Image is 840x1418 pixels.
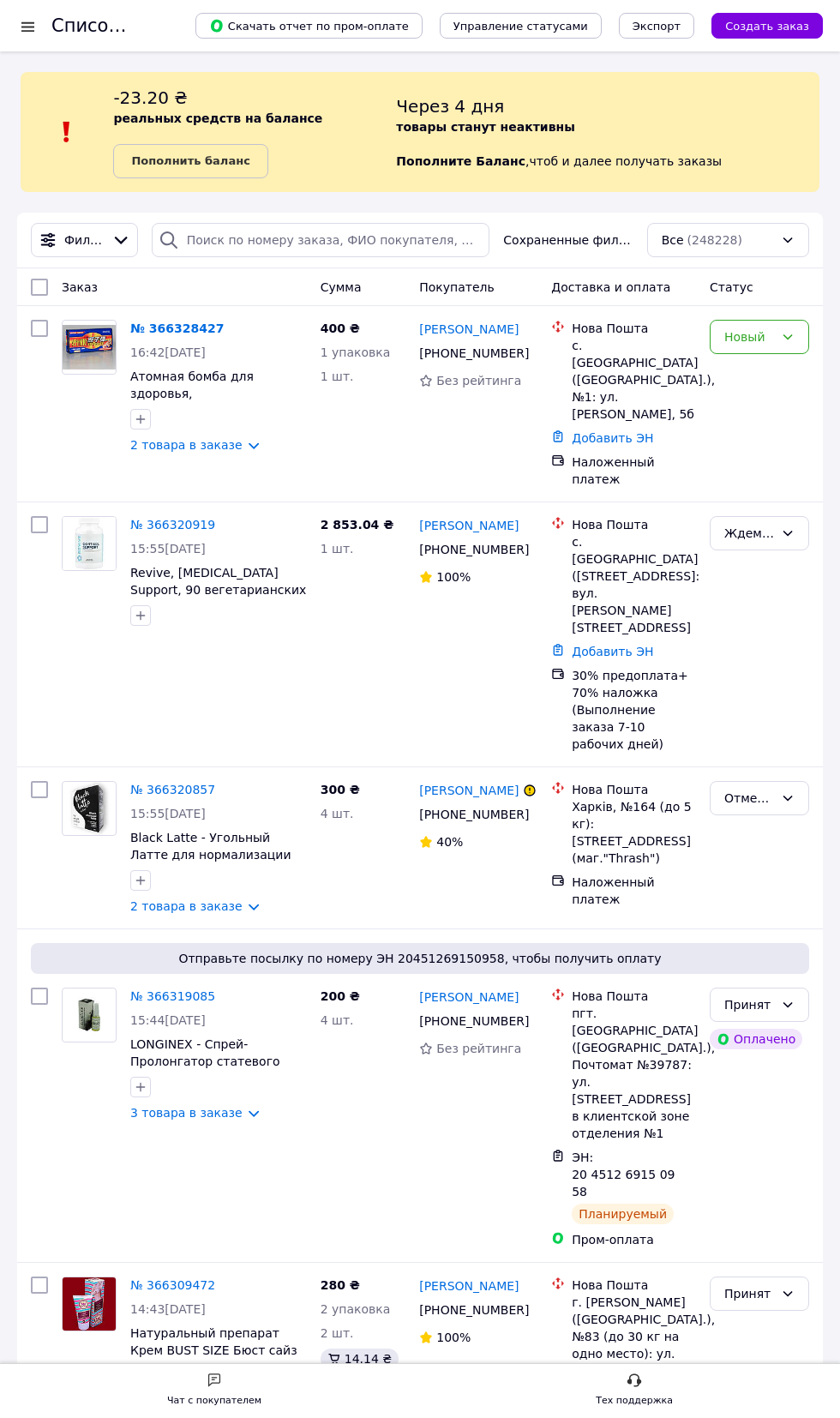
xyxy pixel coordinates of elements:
a: LONGINEX - Спрей-Пролонгатор статевого акту (Лонгінекс) ,[GEOGRAPHIC_DATA], Днепр, [GEOGRAPHIC_DA... [130,1037,280,1154]
span: ЭН: 20 4512 6915 0958 [572,1151,675,1199]
img: Фото товару [65,988,112,1042]
span: 2 853.04 ₴ [321,518,394,532]
a: Фото товару [62,516,117,571]
a: Натуральный препарат Крем BUST SIZE Бюст сайз для увеличения груди 3421, [GEOGRAPHIC_DATA] [130,1326,297,1391]
span: 14:43[DATE] [130,1302,206,1316]
div: Пром-оплата [572,1231,696,1248]
b: товары станут неактивны [396,120,574,134]
span: 1 упаковка [321,345,391,359]
a: [PERSON_NAME] [419,517,519,534]
div: , чтоб и далее получать заказы [396,86,819,178]
button: Управление статусами [440,13,602,39]
div: Нова Пошта [572,988,696,1005]
a: 2 товара в заказе [130,438,243,452]
span: Экспорт [633,20,681,33]
a: Добавить ЭН [572,645,653,658]
span: 100% [436,1331,471,1344]
img: :exclamation: [54,119,80,145]
div: Наложенный платеж [572,454,696,488]
span: 16:42[DATE] [130,345,206,359]
h1: Список заказов [51,15,199,36]
a: Пополнить баланс [113,144,267,178]
a: № 366319085 [130,989,215,1003]
a: Black Latte - Угольный Латте для нормализации веса (Блек Латте) коробка ,[GEOGRAPHIC_DATA], Днепр... [130,831,299,947]
span: Покупатель [419,280,495,294]
a: Фото товару [62,781,117,836]
span: [PHONE_NUMBER] [419,808,529,821]
span: 40% [436,835,463,849]
a: [PERSON_NAME] [419,321,519,338]
span: Скачать отчет по пром-оплате [209,18,409,33]
img: Фото товару [63,517,116,570]
div: Новый [724,327,774,346]
a: [PERSON_NAME] [419,988,519,1006]
b: Пополнить баланс [131,154,249,167]
span: -23.20 ₴ [113,87,187,108]
span: (248228) [687,233,742,247]
a: Атомная бомба для здоровья, [GEOGRAPHIC_DATA] [130,370,256,418]
img: Фото товару [63,325,116,370]
span: [PHONE_NUMBER] [419,1303,529,1317]
span: 15:44[DATE] [130,1013,206,1027]
span: Создать заказ [725,20,809,33]
div: 14.14 ₴ [321,1349,399,1369]
div: Тех поддержка [596,1392,673,1409]
div: Ждем оплату [724,524,774,543]
a: [PERSON_NAME] [419,1277,519,1295]
div: 30% предоплата+ 70% наложка (Выполнение заказа 7-10 рабочих дней) [572,667,696,753]
a: № 366309472 [130,1278,215,1292]
a: № 366328427 [130,321,224,335]
a: № 366320919 [130,518,215,532]
span: 4 шт. [321,1013,354,1027]
button: Скачать отчет по пром-оплате [195,13,423,39]
span: Без рейтинга [436,1042,521,1055]
span: [PHONE_NUMBER] [419,543,529,556]
div: Нова Пошта [572,1277,696,1294]
span: 4 шт. [321,807,354,820]
a: Создать заказ [694,18,823,32]
span: 1 шт. [321,542,354,556]
span: Фильтры [64,231,105,249]
span: Через 4 дня [396,96,504,117]
a: Фото товару [62,320,117,375]
b: Пополните Баланс [396,154,525,168]
b: реальных средств на балансе [113,111,322,125]
span: 15:55[DATE] [130,807,206,820]
span: 1 шт. [321,370,354,383]
span: Сохраненные фильтры: [503,231,633,249]
div: Нова Пошта [572,781,696,798]
span: Статус [710,280,753,294]
div: Наложенный платеж [572,874,696,908]
a: Фото товару [62,1277,117,1331]
span: Управление статусами [453,20,588,33]
span: Без рейтинга [436,374,521,388]
a: 2 товара в заказе [130,899,243,913]
div: Принят [724,1284,774,1303]
span: Заказ [62,280,98,294]
span: 2 шт. [321,1326,354,1340]
div: Харків, №164 (до 5 кг): [STREET_ADDRESS] (маг."Thrash") [572,798,696,867]
span: Все [662,231,684,249]
img: Фото товару [63,1277,116,1331]
a: [PERSON_NAME] [419,782,519,799]
div: Чат с покупателем [167,1392,261,1409]
div: Отменен [724,789,774,808]
div: с. [GEOGRAPHIC_DATA] ([GEOGRAPHIC_DATA].), №1: ул. [PERSON_NAME], 5б [572,337,696,423]
span: 200 ₴ [321,989,360,1003]
a: Revive, [MEDICAL_DATA] Support, 90 вегетарианских капсул, [GEOGRAPHIC_DATA] [130,566,306,631]
a: № 366320857 [130,783,215,796]
span: 100% [436,570,471,584]
span: 280 ₴ [321,1278,360,1292]
div: Нова Пошта [572,516,696,533]
div: Принят [724,995,774,1014]
input: Поиск по номеру заказа, ФИО покупателя, номеру телефона, Email, номеру накладной [152,223,490,257]
button: Экспорт [619,13,694,39]
span: 15:55[DATE] [130,542,206,556]
span: Отправьте посылку по номеру ЭН 20451269150958, чтобы получить оплату [38,950,802,967]
span: 400 ₴ [321,321,360,335]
